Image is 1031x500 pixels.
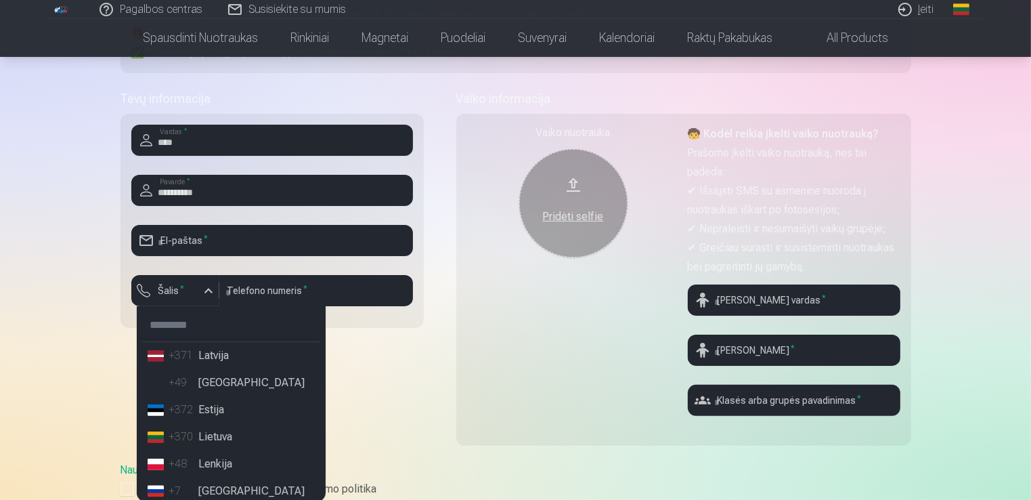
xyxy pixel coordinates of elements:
a: Suvenyrai [502,19,583,57]
div: Pridėti selfie [533,209,614,225]
label: Šalis [153,284,190,297]
a: Rinkiniai [274,19,345,57]
li: Latvija [142,342,320,369]
li: [GEOGRAPHIC_DATA] [142,369,320,396]
div: +49 [169,375,196,391]
div: +372 [169,402,196,418]
p: ✔ Greičiau surasti ir susisteminti nuotraukas bei pagreitinti jų gamybą. [688,238,900,276]
div: +48 [169,456,196,472]
a: Kalendoriai [583,19,671,57]
a: Magnetai [345,19,424,57]
div: +370 [169,429,196,445]
p: ✔ Išsiųsti SMS su asmenine nuoroda į nuotraukas iškart po fotosesijos; [688,182,900,220]
li: Lietuva [142,423,320,451]
a: All products [789,19,904,57]
li: Estija [142,396,320,423]
label: Sutinku su Naudotojo sutartimi ir privatumo politika [120,481,911,497]
img: /fa2 [54,5,69,14]
p: Prašome įkelti vaiko nuotrauką, nes tai padeda: [688,144,900,182]
div: +7 [169,483,196,499]
a: Puodeliai [424,19,502,57]
a: Naudotojo sutartis [120,463,206,476]
a: Spausdinti nuotraukas [127,19,274,57]
a: Raktų pakabukas [671,19,789,57]
strong: 🧒 Kodėl reikia įkelti vaiko nuotrauką? [688,127,879,140]
div: Vaiko nuotrauka [467,125,680,141]
li: Lenkija [142,451,320,478]
p: ✔ Nepraleisti ir nesumaišyti vaikų grupėje; [688,220,900,238]
button: Pridėti selfie [519,149,628,257]
div: +371 [169,348,196,364]
h5: Vaiko informacija [456,89,911,108]
div: , [120,462,911,497]
h5: Tėvų informacija [120,89,424,108]
button: Šalis* [131,275,219,306]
